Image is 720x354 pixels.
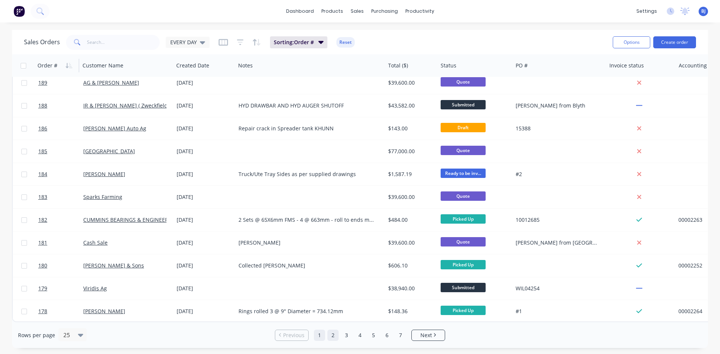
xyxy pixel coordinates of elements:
div: [DATE] [177,125,232,132]
div: 15388 [516,125,599,132]
span: 181 [38,239,47,246]
span: 186 [38,125,47,132]
a: [PERSON_NAME] [83,170,125,178]
span: Submitted [441,283,486,292]
a: Sparks Farming [83,193,122,200]
span: BJ [701,8,706,15]
div: $606.10 [388,262,432,269]
span: Submitted [441,100,486,109]
div: $39,600.00 [388,79,432,87]
div: $39,600.00 [388,239,432,246]
a: 178 [38,300,83,323]
span: Quote [441,146,486,155]
div: #1 [516,308,599,315]
div: Order # [37,62,57,69]
div: $1,587.19 [388,170,432,178]
div: [DATE] [177,216,232,224]
button: Options [613,36,650,48]
a: Cash Sale [83,239,108,246]
a: 186 [38,117,83,140]
div: $43,582.00 [388,102,432,109]
a: [GEOGRAPHIC_DATA] [83,148,135,155]
span: 179 [38,285,47,292]
div: $484.00 [388,216,432,224]
img: Factory [13,6,25,17]
a: 188 [38,94,83,117]
div: Total ($) [388,62,408,69]
div: $38,940.00 [388,285,432,292]
a: 183 [38,186,83,208]
div: products [318,6,347,17]
div: settings [633,6,661,17]
span: Next [420,332,432,339]
a: Page 6 [381,330,393,341]
div: [DATE] [177,102,232,109]
a: Page 3 [341,330,352,341]
span: Ready to be inv... [441,169,486,178]
div: [DATE] [177,79,232,87]
a: Page 4 [354,330,366,341]
div: purchasing [367,6,402,17]
div: Created Date [176,62,209,69]
a: Page 1 is your current page [314,330,325,341]
span: Picked Up [441,306,486,315]
a: 182 [38,209,83,231]
div: #2 [516,170,599,178]
div: Repair crack in Spreader tank KHUNN [238,125,375,132]
div: 10012685 [516,216,599,224]
a: [PERSON_NAME] Auto Ag [83,125,146,132]
span: Quote [441,77,486,87]
div: [DATE] [177,308,232,315]
div: [DATE] [177,170,232,178]
div: Status [441,62,456,69]
div: $39,600.00 [388,193,432,201]
a: 179 [38,277,83,300]
a: Previous page [275,332,308,339]
div: HYD DRAWBAR AND HYD AUGER SHUTOFF [238,102,375,109]
div: [DATE] [177,285,232,292]
ul: Pagination [272,330,448,341]
a: 185 [38,140,83,163]
div: 2 Sets @ 65X6mm FMS - 4 @ 663mm - roll to ends meet = 205mm ID [238,216,375,224]
span: Draft [441,123,486,132]
div: sales [347,6,367,17]
div: [PERSON_NAME] from [GEOGRAPHIC_DATA] 0418 443 470 [516,239,599,246]
input: Search... [87,35,160,50]
a: 184 [38,163,83,185]
div: Rings rolled 3 @ 9" Diameter = 734.12mm [238,308,375,315]
div: $77,000.00 [388,148,432,155]
div: $143.00 [388,125,432,132]
span: Previous [283,332,304,339]
a: 180 [38,254,83,277]
div: [PERSON_NAME] from Blyth [516,102,599,109]
div: PO # [516,62,528,69]
div: $148.36 [388,308,432,315]
a: Page 7 [395,330,406,341]
span: Sorting: Order # [274,39,314,46]
a: [PERSON_NAME] & Sons [83,262,144,269]
span: 185 [38,148,47,155]
span: Picked Up [441,214,486,224]
span: Picked Up [441,260,486,269]
button: Sorting:Order # [270,36,327,48]
a: IR & [PERSON_NAME] ( Zweckfields ) [83,102,173,109]
a: Next page [412,332,445,339]
a: [PERSON_NAME] [83,308,125,315]
div: [PERSON_NAME] [238,239,375,246]
a: CUMMINS BEARINGS & ENGINEERING [83,216,178,223]
div: [DATE] [177,262,232,269]
button: Reset [336,37,355,48]
h1: Sales Orders [24,39,60,46]
div: productivity [402,6,438,17]
div: [DATE] [177,193,232,201]
span: Quote [441,237,486,246]
span: Rows per page [18,332,55,339]
span: 184 [38,170,47,178]
span: 183 [38,193,47,201]
a: 189 [38,72,83,94]
a: Viridis Ag [83,285,107,292]
span: 178 [38,308,47,315]
div: Truck/Ute Tray Sides as per supplied drawings [238,170,375,178]
span: 180 [38,262,47,269]
div: Customer Name [82,62,123,69]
